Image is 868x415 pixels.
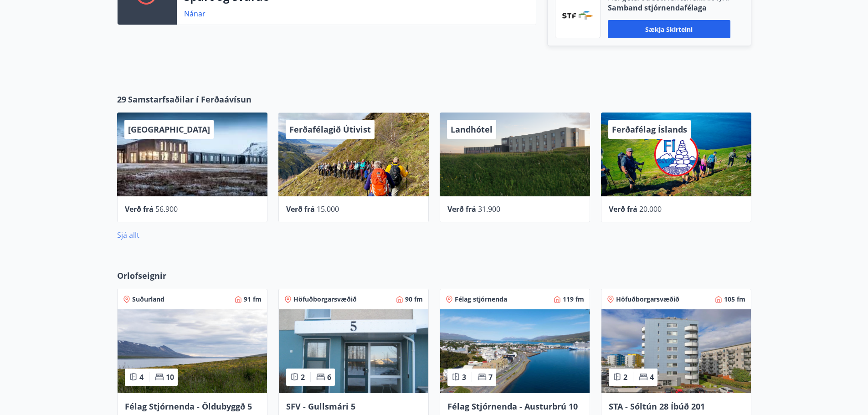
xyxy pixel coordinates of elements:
[289,124,371,135] span: Ferðafélagið Útivist
[405,295,423,304] span: 90 fm
[128,93,252,105] span: Samstarfsaðilar í Ferðaávísun
[478,204,500,214] span: 31.900
[155,204,178,214] span: 56.900
[612,124,687,135] span: Ferðafélag Íslands
[132,295,164,304] span: Suðurland
[125,204,154,214] span: Verð frá
[608,20,730,38] button: Sækja skírteini
[462,372,466,382] span: 3
[609,401,705,412] span: STA - Sóltún 28 Íbúð 201
[440,309,590,393] img: Paella dish
[563,295,584,304] span: 119 fm
[609,204,637,214] span: Verð frá
[616,295,679,304] span: Höfuðborgarsvæðið
[488,372,493,382] span: 7
[455,295,507,304] span: Félag stjórnenda
[639,204,662,214] span: 20.000
[447,204,476,214] span: Verð frá
[650,372,654,382] span: 4
[117,93,126,105] span: 29
[601,309,751,393] img: Paella dish
[317,204,339,214] span: 15.000
[724,295,745,304] span: 105 fm
[117,230,139,240] a: Sjá allt
[244,295,262,304] span: 91 fm
[562,11,593,20] img: vjCaq2fThgY3EUYqSgpjEiBg6WP39ov69hlhuPVN.png
[286,204,315,214] span: Verð frá
[166,372,174,382] span: 10
[608,3,730,13] p: Samband stjórnendafélaga
[293,295,357,304] span: Höfuðborgarsvæðið
[117,270,166,282] span: Orlofseignir
[286,401,355,412] span: SFV - Gullsmári 5
[128,124,210,135] span: [GEOGRAPHIC_DATA]
[139,372,144,382] span: 4
[118,309,267,393] img: Paella dish
[327,372,331,382] span: 6
[125,401,252,412] span: Félag Stjórnenda - Öldubyggð 5
[623,372,627,382] span: 2
[279,309,428,393] img: Paella dish
[184,9,205,19] a: Nánar
[451,124,493,135] span: Landhótel
[301,372,305,382] span: 2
